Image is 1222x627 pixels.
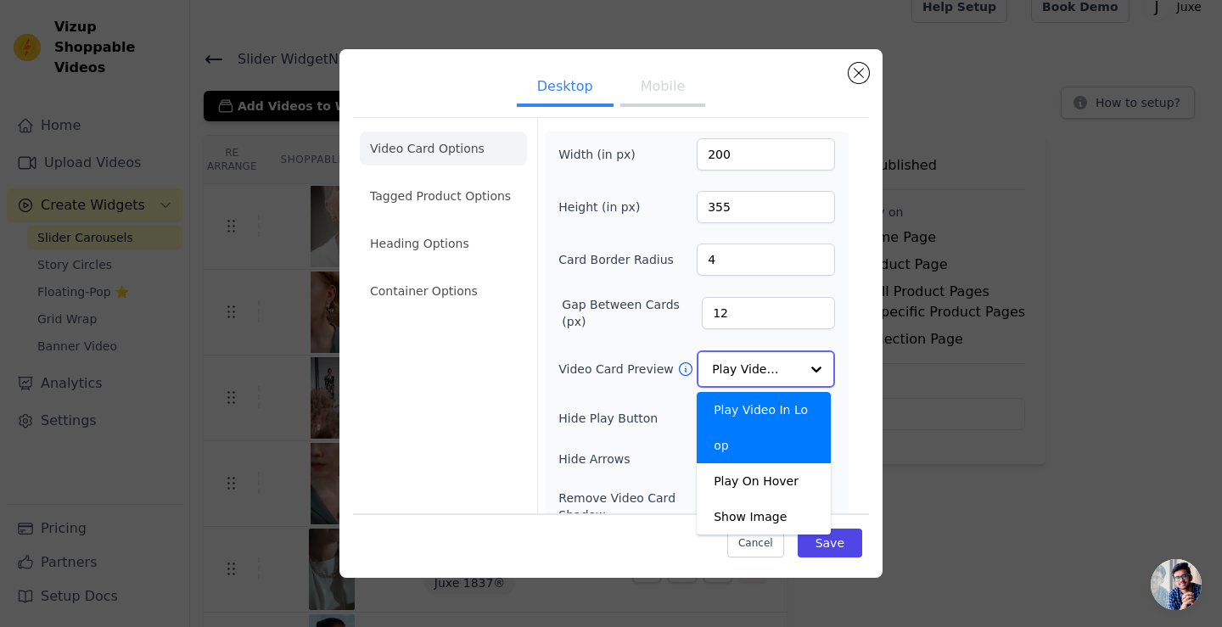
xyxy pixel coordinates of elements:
button: Cancel [727,529,784,557]
button: Mobile [620,70,705,107]
div: Play Video In Loop [697,392,831,463]
div: Show Image [697,499,831,535]
li: Container Options [360,274,527,308]
label: Width (in px) [558,146,651,163]
div: Open chat [1151,559,1202,610]
label: Remove Video Card Shadow [558,490,726,523]
button: Desktop [517,70,614,107]
div: Play On Hover [697,463,831,499]
label: Height (in px) [558,199,651,216]
label: Video Card Preview [558,361,676,378]
button: Save [798,529,862,557]
label: Hide Arrows [558,451,743,467]
li: Video Card Options [360,132,527,165]
label: Card Border Radius [558,251,674,268]
label: Gap Between Cards (px) [562,296,702,330]
li: Heading Options [360,227,527,260]
li: Tagged Product Options [360,179,527,213]
button: Close modal [849,63,869,83]
label: Hide Play Button [558,410,743,427]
